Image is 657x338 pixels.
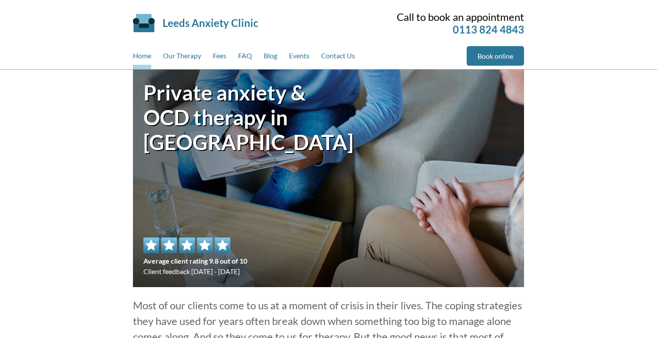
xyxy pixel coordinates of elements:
[143,238,247,277] div: Client feedback [DATE] - [DATE]
[321,46,355,69] a: Contact Us
[133,46,151,69] a: Home
[289,46,309,69] a: Events
[453,23,524,36] a: 0113 824 4843
[238,46,252,69] a: FAQ
[143,238,230,253] img: 5 star rating
[467,46,524,66] a: Book online
[143,256,247,266] span: Average client rating 9.8 out of 10
[163,46,201,69] a: Our Therapy
[143,80,328,154] h1: Private anxiety & OCD therapy in [GEOGRAPHIC_DATA]
[163,17,258,29] a: Leeds Anxiety Clinic
[264,46,277,69] a: Blog
[213,46,226,69] a: Fees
